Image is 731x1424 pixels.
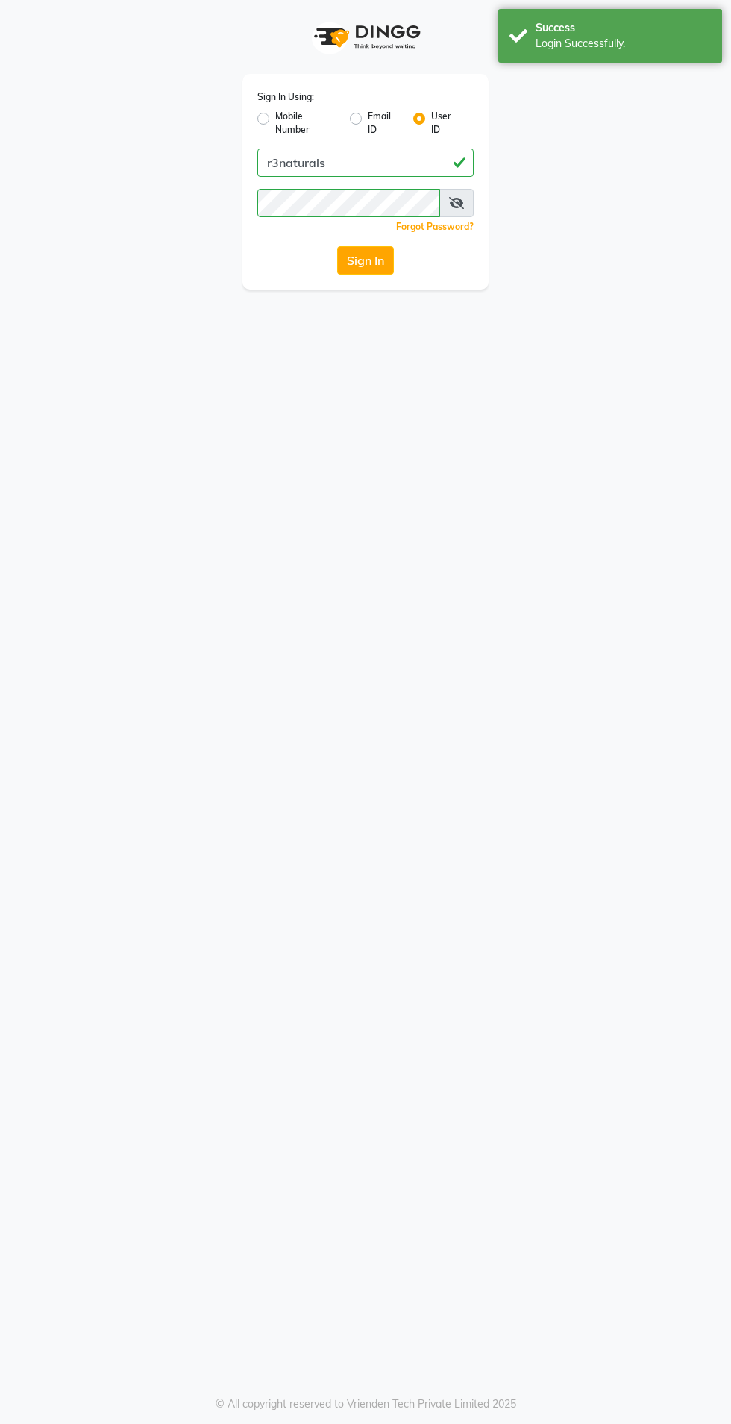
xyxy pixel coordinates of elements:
button: Sign In [337,246,394,275]
label: Email ID [368,110,401,137]
a: Forgot Password? [396,221,474,232]
label: User ID [431,110,462,137]
img: logo1.svg [306,15,425,59]
div: Login Successfully. [536,36,711,51]
input: Username [257,189,440,217]
div: Success [536,20,711,36]
label: Mobile Number [275,110,338,137]
input: Username [257,149,474,177]
label: Sign In Using: [257,90,314,104]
